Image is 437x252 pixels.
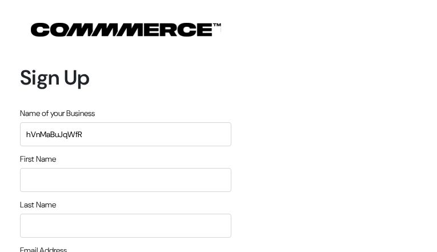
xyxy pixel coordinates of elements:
h1: Sign Up [20,65,231,90]
label: Name of your Business [20,107,95,119]
img: COMMMERCE [31,23,221,37]
label: Last Name [20,199,56,211]
label: First Name [20,153,56,165]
